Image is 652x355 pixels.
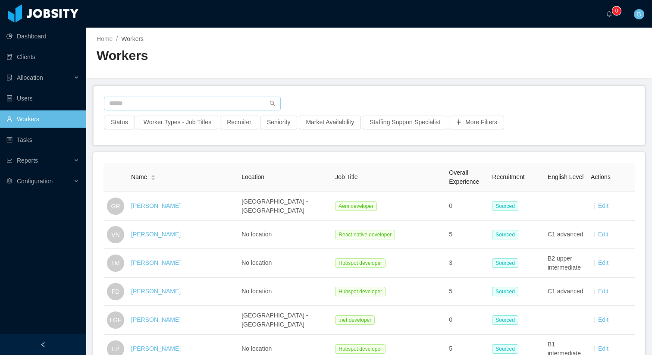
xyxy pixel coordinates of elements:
td: No location [238,249,332,278]
td: 5 [445,278,489,306]
span: Job Title [335,173,357,180]
a: Edit [598,231,608,238]
td: B2 upper intermediate [544,249,587,278]
sup: 0 [612,6,621,15]
a: Edit [598,288,608,295]
a: Sourced [492,288,522,295]
td: No location [238,221,332,249]
span: Overall Experience [449,169,479,185]
a: [PERSON_NAME] [131,259,181,266]
td: 3 [445,249,489,278]
i: icon: line-chart [6,157,13,163]
span: Sourced [492,230,518,239]
a: icon: robotUsers [6,90,79,107]
span: Recruitment [492,173,524,180]
a: [PERSON_NAME] [131,288,181,295]
span: Hubspot developer [335,287,386,296]
span: LGF [110,311,121,329]
span: React native developer [335,230,395,239]
td: 0 [445,192,489,221]
span: VN [111,226,119,243]
button: Recruiter [220,116,258,129]
span: Actions [591,173,611,180]
a: Edit [598,316,608,323]
i: icon: setting [6,178,13,184]
a: Sourced [492,231,522,238]
a: Edit [598,202,608,209]
i: icon: bell [606,11,612,17]
i: icon: caret-down [151,177,156,179]
td: C1 advanced [544,278,587,306]
span: .net developer [335,315,375,325]
a: [PERSON_NAME] [131,345,181,352]
a: [PERSON_NAME] [131,231,181,238]
div: Sort [150,173,156,179]
span: Sourced [492,315,518,325]
span: Name [131,173,147,182]
a: Edit [598,345,608,352]
span: Hubspot developer [335,258,386,268]
td: C1 advanced [544,221,587,249]
i: icon: solution [6,75,13,81]
a: Sourced [492,345,522,352]
td: 0 [445,306,489,335]
span: / [116,35,118,42]
span: Reports [17,157,38,164]
button: Worker Types - Job Titles [137,116,218,129]
i: icon: search [270,101,276,107]
span: B [637,9,641,19]
button: Staffing Support Specialist [363,116,447,129]
a: icon: profileTasks [6,131,79,148]
span: English Level [548,173,583,180]
span: Allocation [17,74,43,81]
h2: Workers [97,47,369,65]
td: [GEOGRAPHIC_DATA] - [GEOGRAPHIC_DATA] [238,306,332,335]
a: Sourced [492,259,522,266]
td: No location [238,278,332,306]
span: FD [112,283,120,300]
i: icon: caret-up [151,174,156,176]
span: Hubspot developer [335,344,386,354]
button: Market Availability [299,116,361,129]
a: Sourced [492,316,522,323]
button: Seniority [260,116,297,129]
button: Status [104,116,135,129]
span: Configuration [17,178,53,185]
span: Sourced [492,344,518,354]
span: Sourced [492,201,518,211]
a: [PERSON_NAME] [131,202,181,209]
a: [PERSON_NAME] [131,316,181,323]
a: Home [97,35,113,42]
td: [GEOGRAPHIC_DATA] - [GEOGRAPHIC_DATA] [238,192,332,221]
a: icon: pie-chartDashboard [6,28,79,45]
a: icon: auditClients [6,48,79,66]
span: Sourced [492,287,518,296]
span: GR [111,198,120,215]
td: 5 [445,221,489,249]
a: Edit [598,259,608,266]
span: Sourced [492,258,518,268]
span: Aem developer [335,201,377,211]
span: LM [111,254,119,272]
button: icon: plusMore Filters [449,116,504,129]
a: icon: userWorkers [6,110,79,128]
span: Location [241,173,264,180]
span: Workers [121,35,144,42]
a: Sourced [492,202,522,209]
